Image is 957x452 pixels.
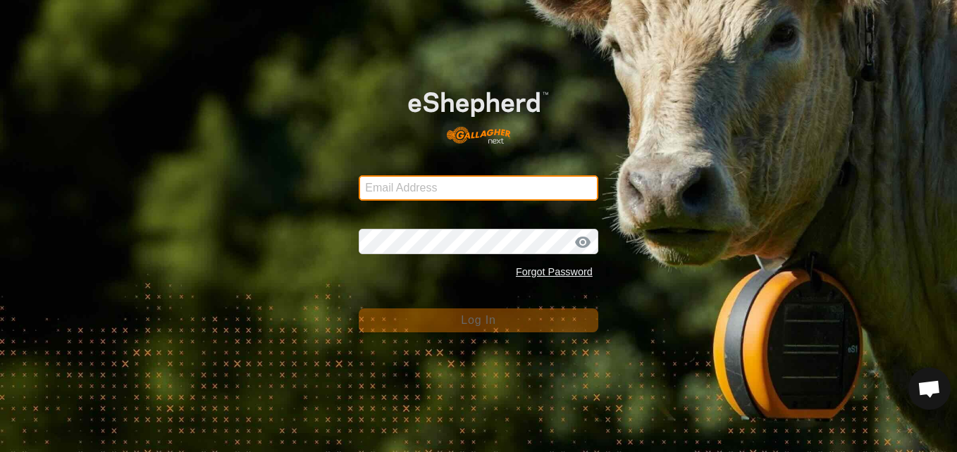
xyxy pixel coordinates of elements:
[516,266,593,277] a: Forgot Password
[383,72,574,153] img: E-shepherd Logo
[908,368,951,410] div: Open chat
[359,175,598,201] input: Email Address
[461,314,495,326] span: Log In
[359,308,598,332] button: Log In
